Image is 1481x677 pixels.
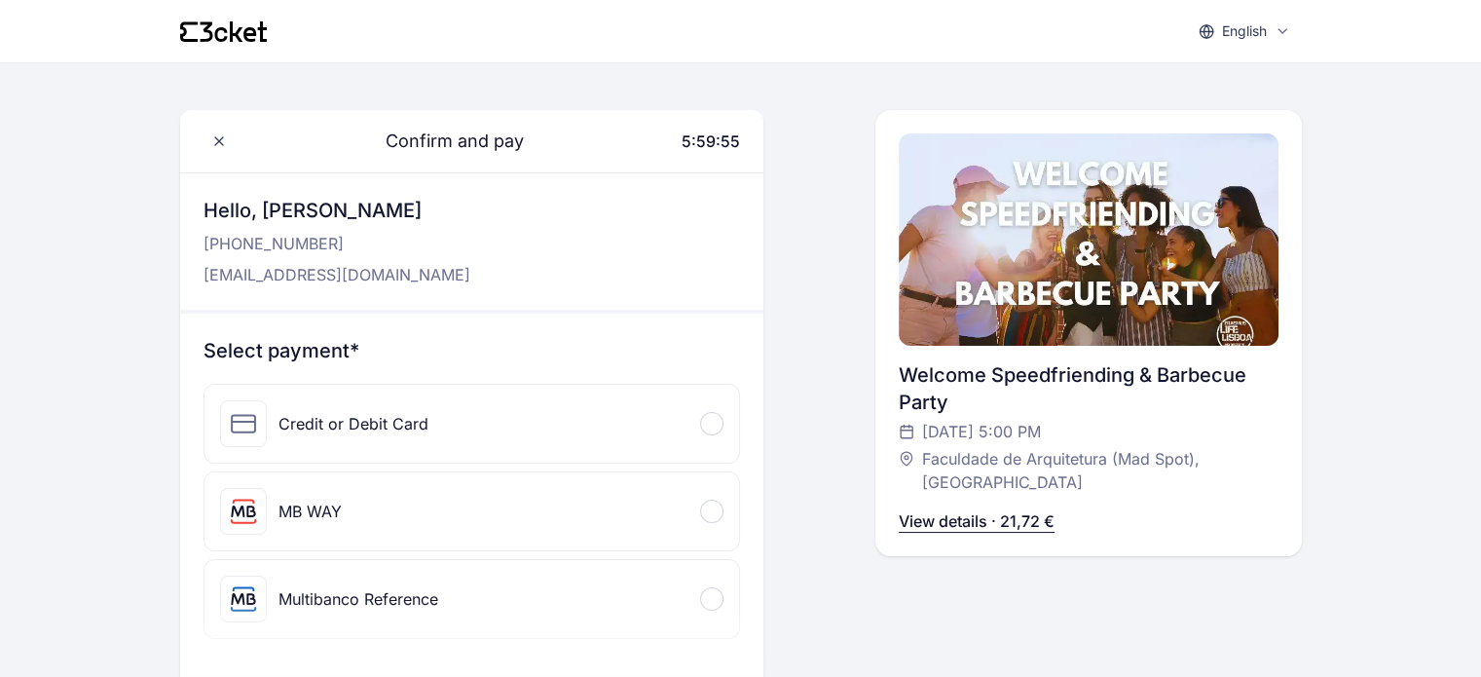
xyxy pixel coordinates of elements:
p: [PHONE_NUMBER] [204,232,470,255]
h3: Hello, [PERSON_NAME] [204,197,470,224]
span: Confirm and pay [362,128,524,155]
span: Faculdade de Arquitetura (Mad Spot), [GEOGRAPHIC_DATA] [922,447,1259,494]
p: View details · 21,72 € [899,509,1055,533]
p: [EMAIL_ADDRESS][DOMAIN_NAME] [204,263,470,286]
div: Welcome Speedfriending & Barbecue Party [899,361,1278,416]
div: MB WAY [278,500,342,523]
span: 5:59:55 [682,132,740,151]
div: Multibanco Reference [278,587,438,611]
p: English [1222,21,1267,41]
h3: Select payment* [204,337,740,364]
span: [DATE] 5:00 PM [922,420,1041,443]
div: Credit or Debit Card [278,412,428,435]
